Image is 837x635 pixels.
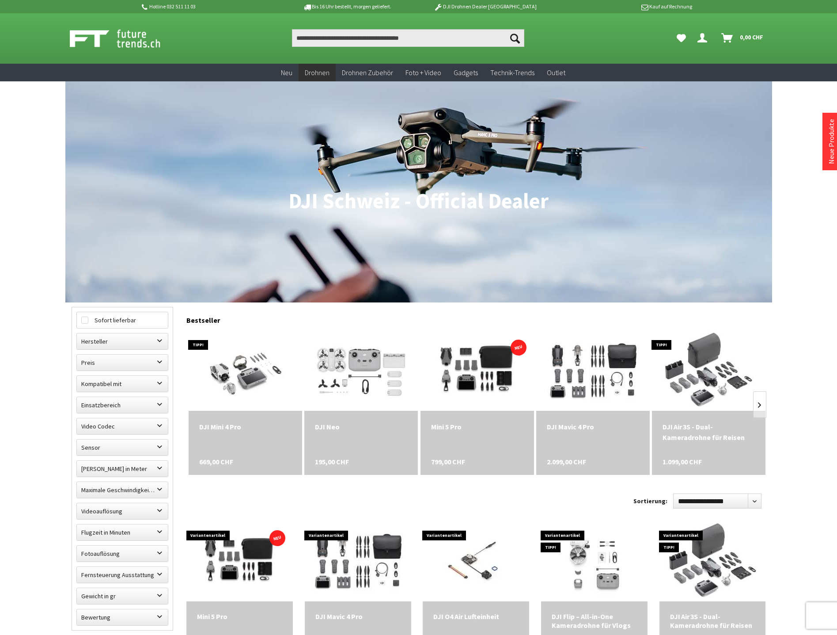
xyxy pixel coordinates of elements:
[70,27,180,50] img: Shop Futuretrends - zur Startseite wechseln
[399,64,447,82] a: Foto + Video
[140,1,278,12] p: Hotline 032 511 11 03
[77,482,168,498] label: Maximale Geschwindigkeit in km/h
[540,331,646,411] img: DJI Mavic 4 Pro
[547,456,586,467] span: 2.099,00 CHF
[315,456,349,467] span: 195,00 CHF
[315,612,401,621] a: DJI Mavic 4 Pro 2.099,00 CHF
[342,68,393,77] span: Drohnen Zubehör
[740,30,763,44] span: 0,00 CHF
[299,64,336,82] a: Drohnen
[77,376,168,392] label: Kompatibel mit
[554,1,692,12] p: Kauf auf Rechnung
[186,307,766,329] div: Bestseller
[670,612,755,630] div: DJI Air 3S - Dual-Kameradrohne für Reisen
[315,421,407,432] a: DJI Neo 195,00 CHF
[199,421,292,432] div: DJI Mini 4 Pro
[314,331,408,411] img: DJI Neo
[552,612,637,630] a: DJI Flip – All-in-One Kameradrohne für Vlogs 439,00 CHF
[196,331,295,411] img: DJI Mini 4 Pro
[663,456,702,467] span: 1.099,00 CHF
[77,461,168,477] label: Maximale Flughöhe in Meter
[305,68,329,77] span: Drohnen
[433,612,519,621] a: DJI O4 Air Lufteinheit 119,90 CHF
[447,64,484,82] a: Gadgets
[633,494,667,508] label: Sortierung:
[666,522,760,601] img: DJI Air 3S - Dual-Kameradrohne für Reisen
[431,421,523,432] div: Mini 5 Pro
[275,64,299,82] a: Neu
[278,1,416,12] p: Bis 16 Uhr bestellt, morgen geliefert.
[547,421,639,432] div: DJI Mavic 4 Pro
[77,567,168,583] label: Fernsteuerung Ausstattung
[315,421,407,432] div: DJI Neo
[490,68,534,77] span: Technik-Trends
[552,612,637,630] div: DJI Flip – All-in-One Kameradrohne für Vlogs
[305,522,411,601] img: DJI Mavic 4 Pro
[199,456,233,467] span: 669,00 CHF
[454,68,478,77] span: Gadgets
[77,333,168,349] label: Hersteller
[663,421,755,443] div: DJI Air 3S - Dual-Kameradrohne für Reisen
[315,612,401,621] div: DJI Mavic 4 Pro
[694,29,714,47] a: Dein Konto
[281,68,292,77] span: Neu
[77,418,168,434] label: Video Codec
[186,526,293,597] img: Mini 5 Pro
[77,397,168,413] label: Einsatzbereich
[423,522,529,601] img: DJI O4 Air Lufteinheit
[77,588,168,604] label: Gewicht in gr
[199,421,292,432] a: DJI Mini 4 Pro 669,00 CHF
[433,612,519,621] div: DJI O4 Air Lufteinheit
[672,29,690,47] a: Meine Favoriten
[197,612,282,621] a: Mini 5 Pro 799,00 CHF
[336,64,399,82] a: Drohnen Zubehör
[77,546,168,562] label: Fotoauflösung
[416,1,554,12] p: DJI Drohnen Dealer [GEOGRAPHIC_DATA]
[77,312,168,328] label: Sofort lieferbar
[77,440,168,455] label: Sensor
[506,29,524,47] button: Suchen
[77,503,168,519] label: Videoauflösung
[197,612,282,621] div: Mini 5 Pro
[547,68,565,77] span: Outlet
[431,456,465,467] span: 799,00 CHF
[547,421,639,432] a: DJI Mavic 4 Pro 2.099,00 CHF
[662,331,756,411] img: DJI Air 3S - Dual-Kameradrohne für Reisen
[541,522,647,601] img: DJI Flip – All-in-One Kameradrohne für Vlogs
[663,421,755,443] a: DJI Air 3S - Dual-Kameradrohne für Reisen 1.099,00 CHF
[670,612,755,630] a: DJI Air 3S - Dual-Kameradrohne für Reisen 1.099,00 CHF
[77,355,168,371] label: Preis
[77,609,168,625] label: Bewertung
[405,68,441,77] span: Foto + Video
[827,119,836,164] a: Neue Produkte
[541,64,572,82] a: Outlet
[292,29,524,47] input: Produkt, Marke, Kategorie, EAN, Artikelnummer…
[72,190,766,212] h1: DJI Schweiz - Official Dealer
[77,524,168,540] label: Flugzeit in Minuten
[431,421,523,432] a: Mini 5 Pro 799,00 CHF
[484,64,541,82] a: Technik-Trends
[718,29,768,47] a: Warenkorb
[420,333,534,409] img: Mini 5 Pro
